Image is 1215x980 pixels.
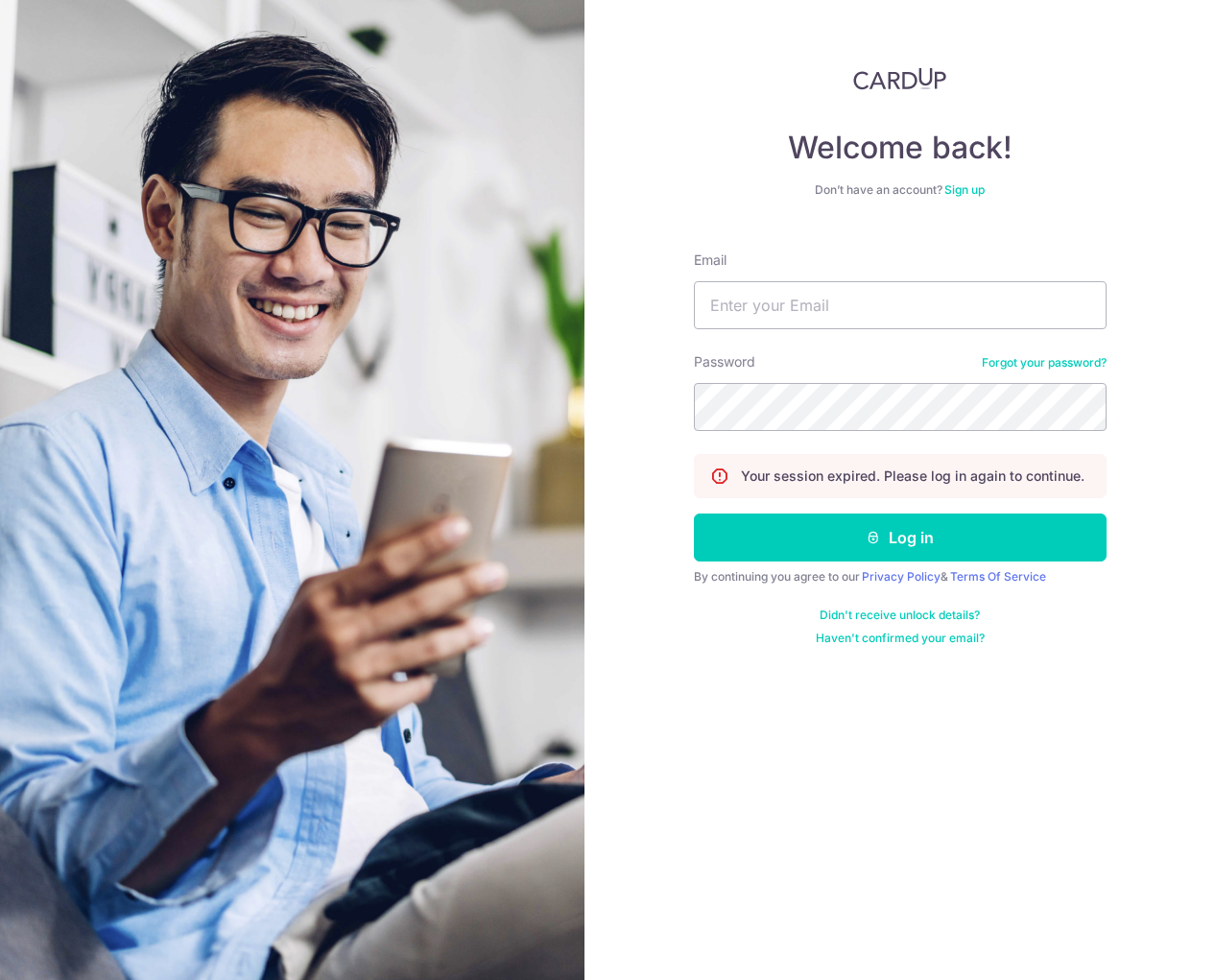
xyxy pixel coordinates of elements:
input: Enter your Email [694,281,1107,329]
a: Sign up [944,182,985,197]
h4: Welcome back! [694,129,1107,167]
a: Didn't receive unlock details? [820,608,980,623]
label: Email [694,251,727,270]
a: Terms Of Service [950,569,1046,584]
p: Your session expired. Please log in again to continue. [741,466,1084,486]
img: CardUp Logo [853,67,947,90]
div: Don’t have an account? [694,182,1107,198]
a: Privacy Policy [862,569,941,584]
button: Log in [694,514,1107,562]
label: Password [694,352,755,371]
a: Forgot your password? [982,355,1107,370]
div: By continuing you agree to our & [694,569,1107,585]
a: Haven't confirmed your email? [816,631,985,646]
